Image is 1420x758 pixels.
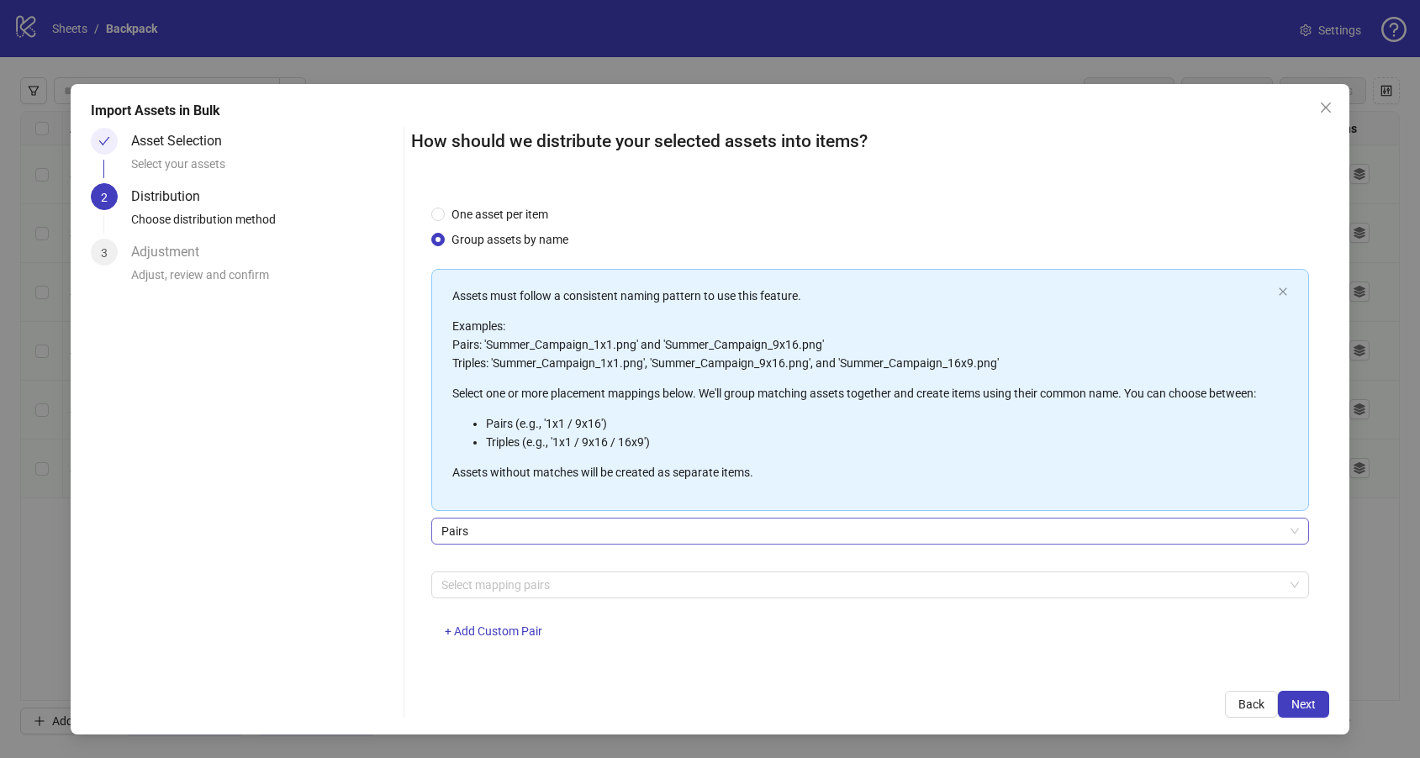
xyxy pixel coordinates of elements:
[131,210,397,239] div: Choose distribution method
[131,239,213,266] div: Adjustment
[411,128,1328,155] h2: How should we distribute your selected assets into items?
[1312,94,1339,121] button: Close
[101,246,108,260] span: 3
[1225,691,1278,718] button: Back
[1238,697,1264,711] span: Back
[131,183,214,210] div: Distribution
[486,433,1270,451] li: Triples (e.g., '1x1 / 9x16 / 16x9')
[431,619,556,645] button: + Add Custom Pair
[98,135,110,147] span: check
[1278,691,1329,718] button: Next
[441,518,1298,544] span: Pairs
[1319,101,1333,114] span: close
[1278,287,1288,297] span: close
[445,624,542,638] span: + Add Custom Pair
[486,414,1270,433] li: Pairs (e.g., '1x1 / 9x16')
[452,287,1270,305] p: Assets must follow a consistent naming pattern to use this feature.
[452,317,1270,372] p: Examples: Pairs: 'Summer_Campaign_1x1.png' and 'Summer_Campaign_9x16.png' Triples: 'Summer_Campai...
[1291,697,1316,711] span: Next
[101,191,108,204] span: 2
[445,230,575,249] span: Group assets by name
[91,101,1328,121] div: Import Assets in Bulk
[452,384,1270,403] p: Select one or more placement mappings below. We'll group matching assets together and create item...
[131,155,397,183] div: Select your assets
[131,266,397,294] div: Adjust, review and confirm
[445,205,555,224] span: One asset per item
[1278,287,1288,297] button: close
[131,128,235,155] div: Asset Selection
[452,463,1270,482] p: Assets without matches will be created as separate items.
